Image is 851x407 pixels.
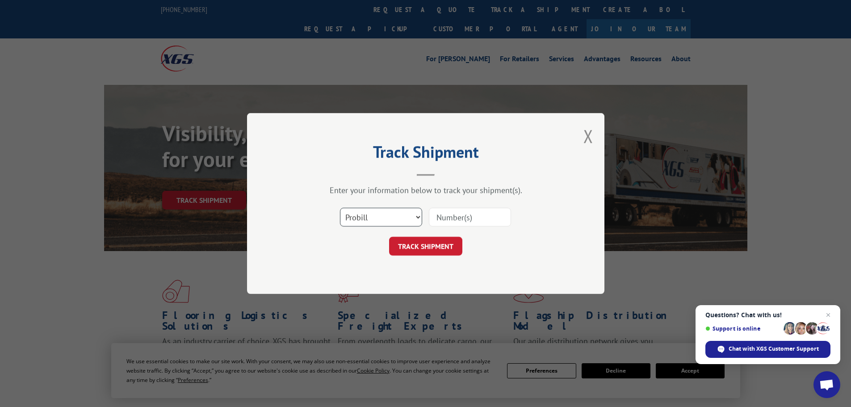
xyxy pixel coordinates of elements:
[292,185,560,195] div: Enter your information below to track your shipment(s).
[292,146,560,163] h2: Track Shipment
[389,237,462,256] button: TRACK SHIPMENT
[705,311,830,319] span: Questions? Chat with us!
[705,325,780,332] span: Support is online
[813,371,840,398] div: Open chat
[705,341,830,358] div: Chat with XGS Customer Support
[429,208,511,227] input: Number(s)
[823,310,834,320] span: Close chat
[583,124,593,148] button: Close modal
[729,345,819,353] span: Chat with XGS Customer Support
